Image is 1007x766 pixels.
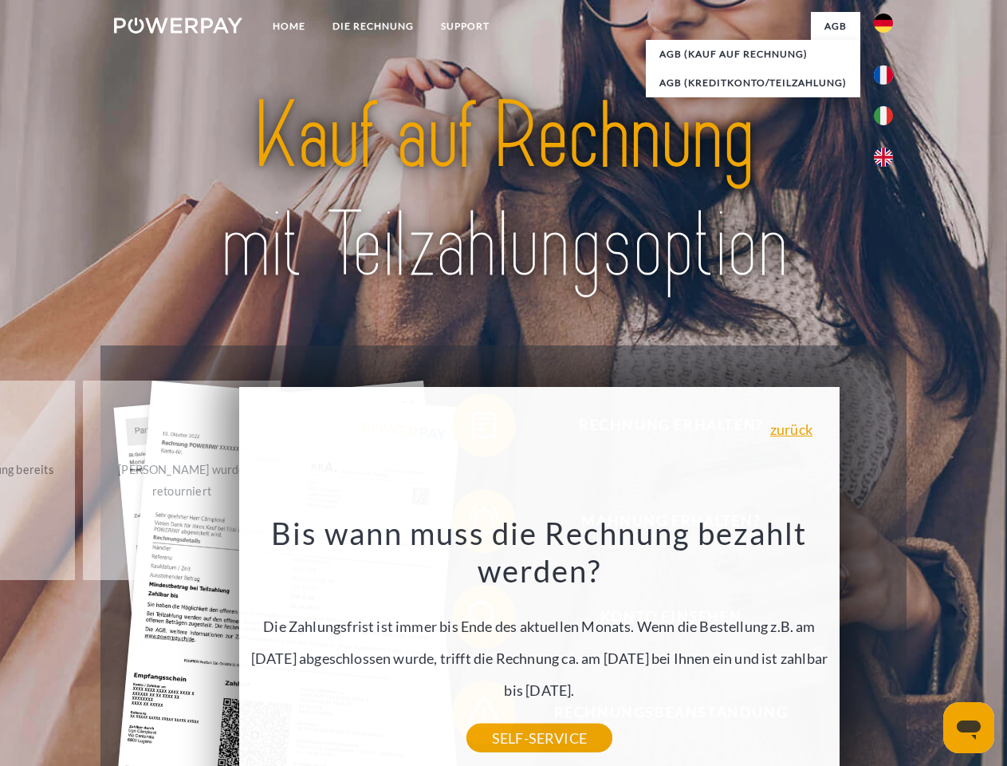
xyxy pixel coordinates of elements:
[92,459,272,502] div: [PERSON_NAME] wurde retourniert
[874,106,893,125] img: it
[427,12,503,41] a: SUPPORT
[114,18,242,34] img: logo-powerpay-white.svg
[874,148,893,167] img: en
[874,14,893,33] img: de
[874,65,893,85] img: fr
[770,422,812,436] a: zurück
[259,12,319,41] a: Home
[466,724,612,752] a: SELF-SERVICE
[811,12,860,41] a: agb
[249,514,831,590] h3: Bis wann muss die Rechnung bezahlt werden?
[646,69,860,97] a: AGB (Kreditkonto/Teilzahlung)
[249,514,831,738] div: Die Zahlungsfrist ist immer bis Ende des aktuellen Monats. Wenn die Bestellung z.B. am [DATE] abg...
[152,77,855,306] img: title-powerpay_de.svg
[319,12,427,41] a: DIE RECHNUNG
[646,40,860,69] a: AGB (Kauf auf Rechnung)
[943,702,994,753] iframe: Schaltfläche zum Öffnen des Messaging-Fensters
